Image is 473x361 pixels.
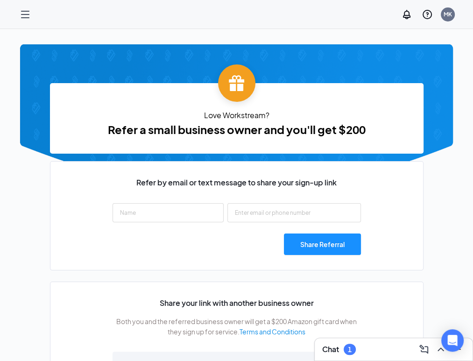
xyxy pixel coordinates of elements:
[284,234,361,255] button: Share Referral
[418,344,430,355] svg: ComposeMessage
[441,329,464,352] div: Open Intercom Messenger
[433,342,448,357] button: ChevronUp
[228,75,245,92] img: gift-white.8fc9371b67a39ab3b382.svg
[113,316,361,337] span: Both you and the referred business owner will get a $200 Amazon gift card when they sign up for s...
[136,177,337,188] span: Refer by email or text message to share your sign-up link
[240,327,305,336] span: Terms and Conditions
[322,344,339,354] h3: Chat
[20,9,31,20] svg: Hamburger
[401,9,412,20] svg: Notifications
[348,346,352,354] div: 1
[113,203,224,222] input: Name
[50,121,424,139] span: Refer a small business owner and you'll get $200
[417,342,431,357] button: ComposeMessage
[50,109,424,121] span: Love Workstream?
[227,203,361,222] input: Enter email or phone number
[444,10,452,18] div: MK
[113,297,361,309] span: Share your link with another business owner
[422,9,433,20] svg: QuestionInfo
[300,239,345,249] span: Share Referral
[435,344,446,355] svg: ChevronUp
